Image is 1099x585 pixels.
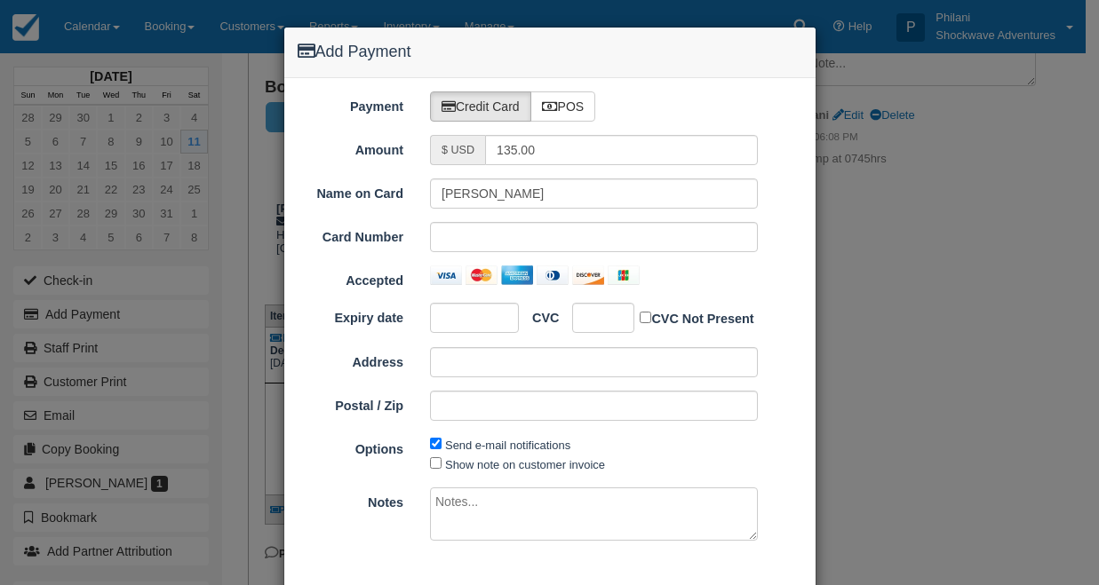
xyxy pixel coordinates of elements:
[298,41,802,64] h4: Add Payment
[284,222,418,247] label: Card Number
[284,135,418,160] label: Amount
[284,265,418,290] label: Accepted
[445,458,605,471] label: Show note on customer invoice
[640,308,753,328] label: CVC Not Present
[519,303,559,328] label: CVC
[442,144,474,156] small: $ USD
[485,135,758,165] input: Valid amount required.
[284,91,418,116] label: Payment
[284,487,418,512] label: Notes
[430,91,531,122] label: Credit Card
[445,439,570,452] label: Send e-mail notifications
[284,347,418,372] label: Address
[284,178,418,203] label: Name on Card
[284,434,418,459] label: Options
[530,91,596,122] label: POS
[284,303,418,328] label: Expiry date
[640,312,651,323] input: CVC Not Present
[284,391,418,415] label: Postal / Zip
